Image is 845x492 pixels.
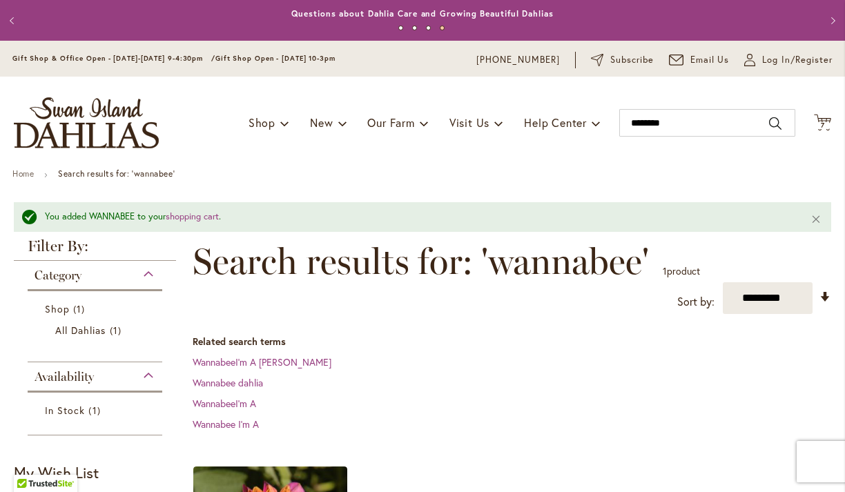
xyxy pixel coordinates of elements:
span: Shop [249,115,275,130]
strong: Filter By: [14,239,176,261]
a: Log In/Register [744,53,833,67]
div: You added WANNABEE to your . [45,210,790,224]
span: Email Us [690,53,730,67]
span: 1 [73,302,88,316]
a: Shop [45,302,148,316]
a: [PHONE_NUMBER] [476,53,560,67]
dt: Related search terms [193,335,832,348]
strong: Search results for: 'wannabee' [58,168,175,179]
a: Home [12,168,34,179]
span: 1 [663,264,667,277]
button: Next [817,7,845,35]
span: Gift Shop & Office Open - [DATE]-[DATE] 9-4:30pm / [12,54,215,63]
span: Log In/Register [762,53,833,67]
a: store logo [14,97,159,148]
a: shopping cart [166,210,219,222]
a: All Dahlias [55,323,138,337]
button: 7 [814,114,831,132]
span: 1 [110,323,125,337]
a: In Stock 1 [45,403,148,417]
button: 4 of 4 [440,26,445,30]
a: Wannabee I'm A [193,417,259,431]
span: 7 [821,121,825,130]
button: 3 of 4 [426,26,431,30]
p: product [663,260,700,282]
span: Availability [35,369,94,384]
span: In Stock [45,404,85,417]
a: WannabeeI'm A [193,397,256,410]
a: Subscribe [591,53,654,67]
a: Email Us [669,53,730,67]
iframe: Launch Accessibility Center [10,443,49,482]
a: Wannabee dahlia [193,376,263,389]
span: All Dahlias [55,324,106,337]
span: Help Center [524,115,587,130]
span: Subscribe [610,53,654,67]
span: 1 [88,403,104,417]
strong: My Wish List [14,462,99,482]
a: Questions about Dahlia Care and Growing Beautiful Dahlias [291,8,553,19]
span: Visit Us [449,115,489,130]
span: Our Farm [367,115,414,130]
span: Shop [45,302,70,315]
button: 2 of 4 [412,26,417,30]
label: Sort by: [677,289,715,315]
span: Category [35,268,81,283]
span: Search results for: 'wannabee' [193,241,649,282]
span: Gift Shop Open - [DATE] 10-3pm [215,54,336,63]
span: New [310,115,333,130]
a: WannabeeI'm A [PERSON_NAME] [193,355,331,368]
button: 1 of 4 [398,26,403,30]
